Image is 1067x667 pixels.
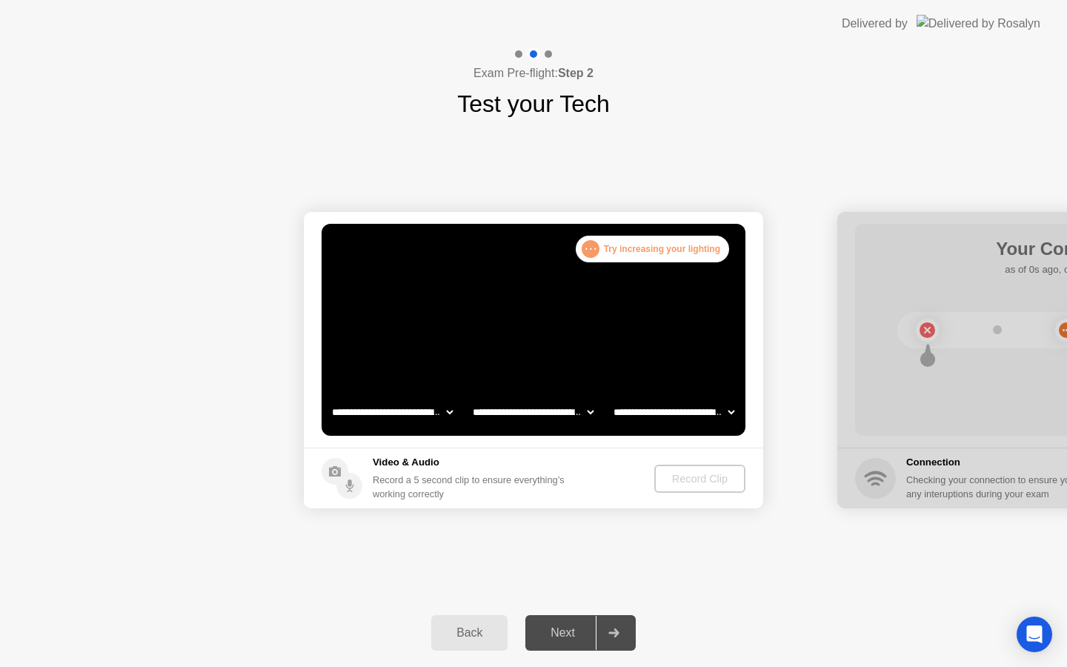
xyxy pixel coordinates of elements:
[660,473,739,485] div: Record Clip
[457,86,610,122] h1: Test your Tech
[842,15,908,33] div: Delivered by
[436,626,503,640] div: Back
[470,397,596,427] select: Available speakers
[1017,617,1052,652] div: Open Intercom Messenger
[530,626,596,640] div: Next
[582,240,599,258] div: . . .
[611,397,737,427] select: Available microphones
[576,236,729,262] div: Try increasing your lighting
[525,615,636,651] button: Next
[654,465,745,493] button: Record Clip
[473,64,594,82] h4: Exam Pre-flight:
[917,15,1040,32] img: Delivered by Rosalyn
[373,455,571,470] h5: Video & Audio
[558,67,594,79] b: Step 2
[431,615,508,651] button: Back
[373,473,571,501] div: Record a 5 second clip to ensure everything’s working correctly
[329,397,456,427] select: Available cameras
